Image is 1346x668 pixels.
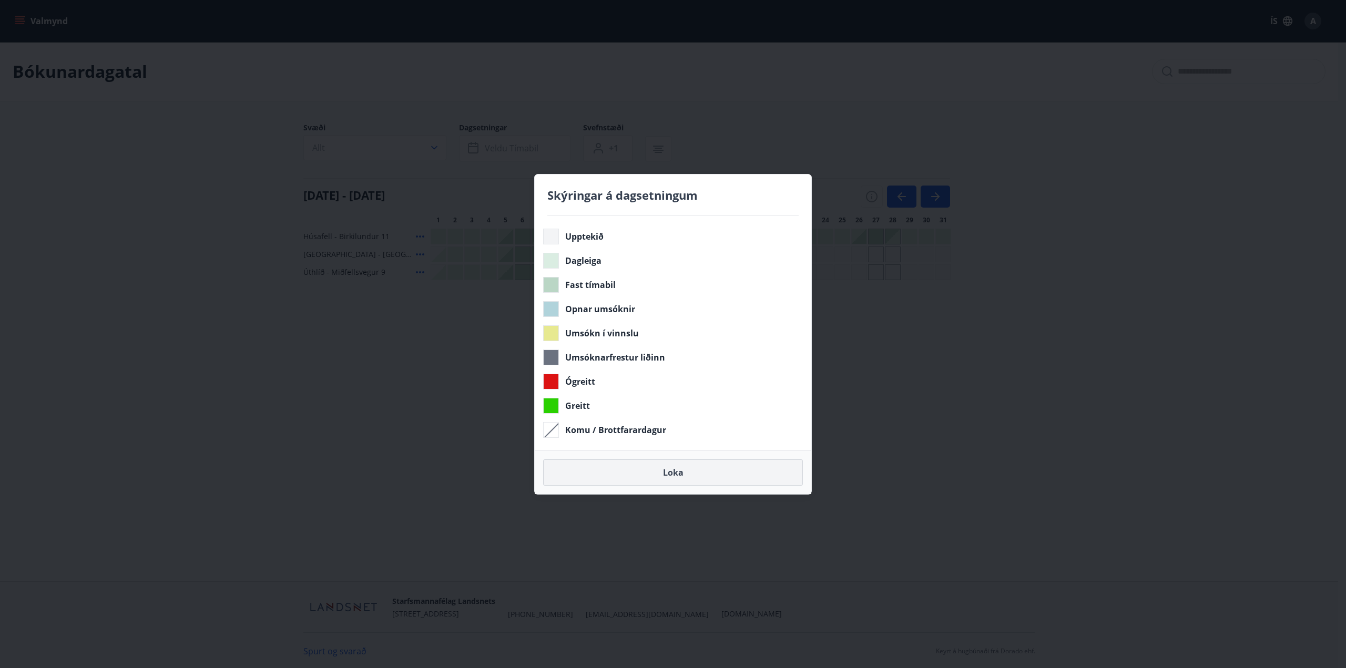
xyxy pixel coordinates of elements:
span: Umsókn í vinnslu [565,327,639,339]
span: Dagleiga [565,255,601,266]
span: Greitt [565,400,590,412]
span: Upptekið [565,231,604,242]
span: Fast tímabil [565,279,616,291]
button: Loka [543,459,803,486]
span: Umsóknarfrestur liðinn [565,352,665,363]
h4: Skýringar á dagsetningum [547,187,799,203]
span: Komu / Brottfarardagur [565,424,666,436]
span: Ógreitt [565,376,595,387]
span: Opnar umsóknir [565,303,635,315]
